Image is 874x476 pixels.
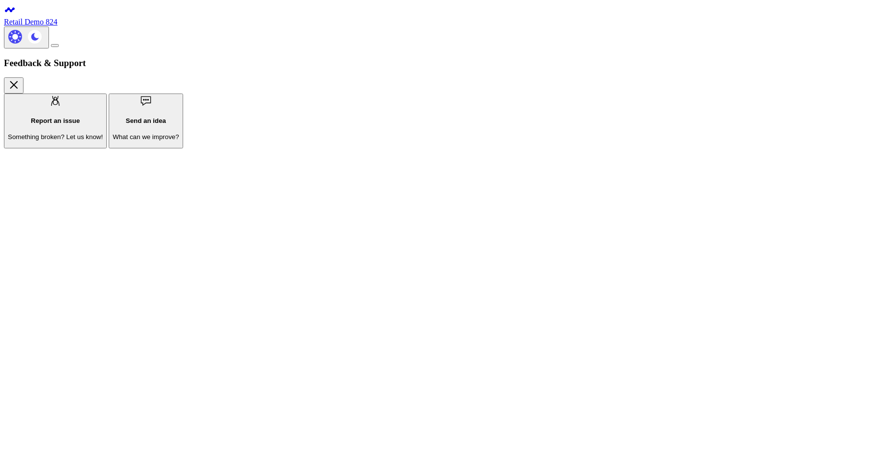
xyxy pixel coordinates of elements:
[4,58,870,69] h3: Feedback & Support
[4,94,107,148] button: Report an issue Something broken? Let us know!
[113,133,179,141] p: What can we improve?
[109,94,183,148] button: Send an idea What can we improve?
[113,117,179,124] h4: Send an idea
[4,18,57,26] a: Retail Demo 824
[8,117,103,124] h4: Report an issue
[8,133,103,141] p: Something broken? Let us know!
